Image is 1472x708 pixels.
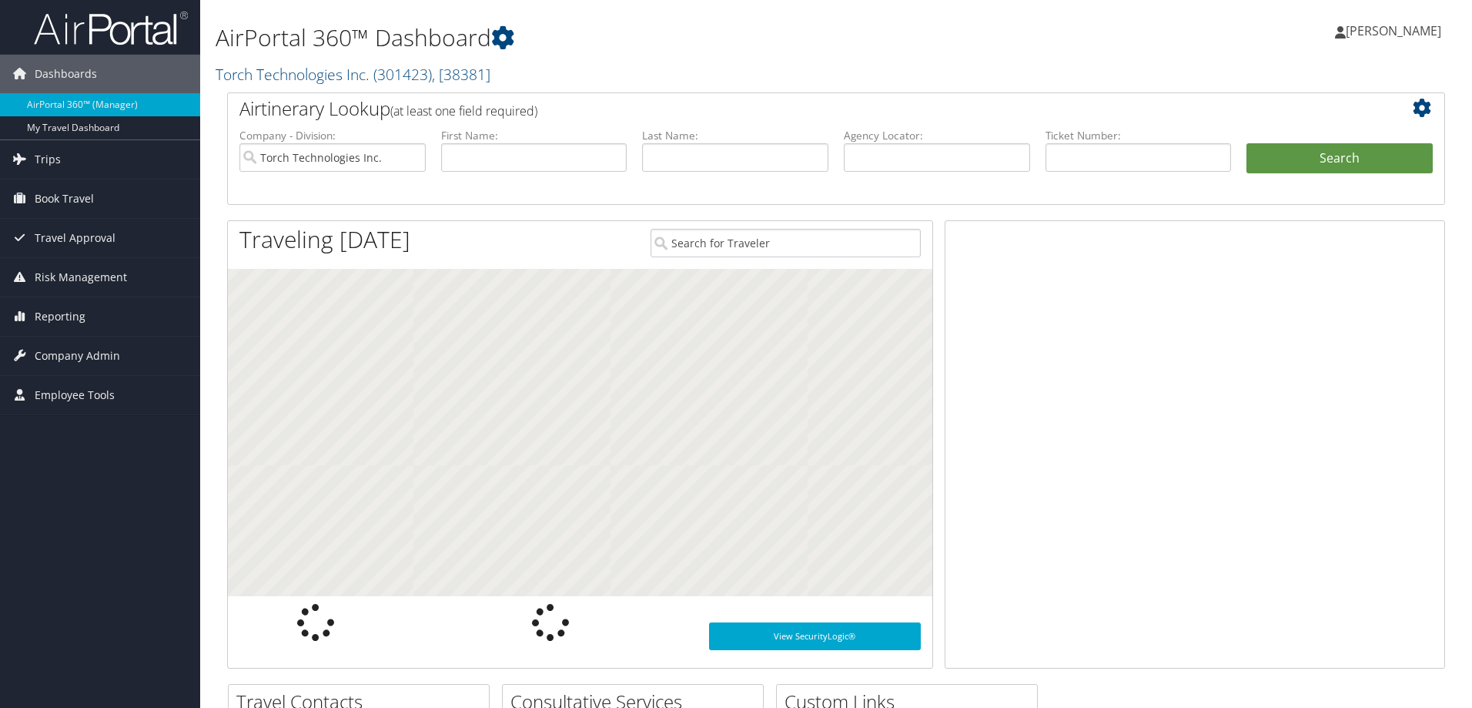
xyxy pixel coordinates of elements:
label: First Name: [441,128,627,143]
label: Agency Locator: [844,128,1030,143]
span: Reporting [35,297,85,336]
h2: Airtinerary Lookup [239,96,1331,122]
span: (at least one field required) [390,102,537,119]
span: [PERSON_NAME] [1346,22,1441,39]
span: Employee Tools [35,376,115,414]
h1: Traveling [DATE] [239,223,410,256]
span: , [ 38381 ] [432,64,490,85]
label: Ticket Number: [1045,128,1232,143]
img: airportal-logo.png [34,10,188,46]
span: Book Travel [35,180,94,218]
span: Trips [35,140,61,179]
label: Company - Division: [239,128,426,143]
input: Search for Traveler [651,229,921,257]
span: Risk Management [35,258,127,297]
label: Last Name: [642,128,828,143]
a: View SecurityLogic® [709,622,921,650]
button: Search [1246,143,1433,174]
span: Company Admin [35,337,120,375]
h1: AirPortal 360™ Dashboard [216,22,1043,54]
a: Torch Technologies Inc. [216,64,490,85]
span: ( 301423 ) [373,64,432,85]
span: Dashboards [35,55,97,93]
a: [PERSON_NAME] [1335,8,1457,54]
span: Travel Approval [35,219,115,257]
